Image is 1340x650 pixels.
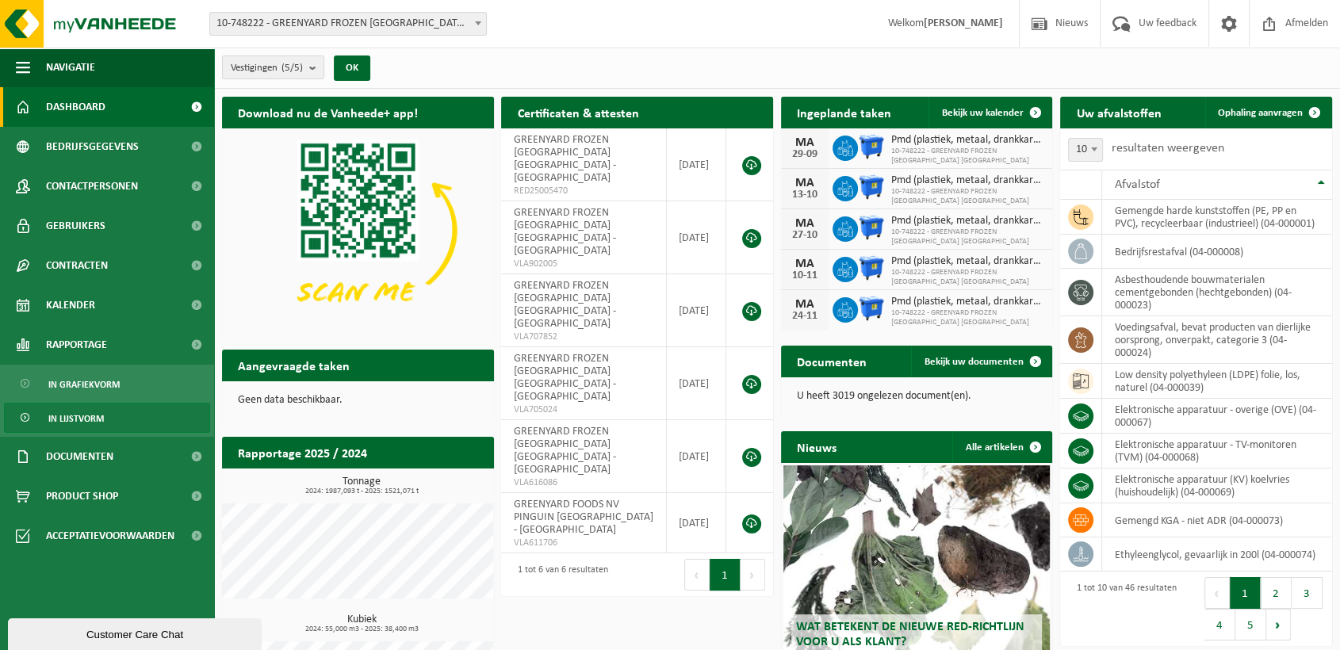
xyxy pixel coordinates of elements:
[891,268,1045,287] span: 10-748222 - GREENYARD FROZEN [GEOGRAPHIC_DATA] [GEOGRAPHIC_DATA]
[1102,235,1332,269] td: bedrijfsrestafval (04-000008)
[222,55,324,79] button: Vestigingen(5/5)
[911,346,1051,377] a: Bekijk uw documenten
[891,255,1045,268] span: Pmd (plastiek, metaal, drankkartons) (bedrijven)
[1204,609,1235,640] button: 4
[334,55,370,81] button: OK
[230,614,494,633] h3: Kubiek
[789,230,821,241] div: 27-10
[789,298,821,311] div: MA
[46,206,105,246] span: Gebruikers
[941,108,1023,118] span: Bekijk uw kalender
[789,189,821,201] div: 13-10
[1114,178,1159,191] span: Afvalstof
[46,476,118,516] span: Product Shop
[1102,200,1332,235] td: gemengde harde kunststoffen (PE, PP en PVC), recycleerbaar (industrieel) (04-000001)
[891,187,1045,206] span: 10-748222 - GREENYARD FROZEN [GEOGRAPHIC_DATA] [GEOGRAPHIC_DATA]
[1102,269,1332,316] td: asbesthoudende bouwmaterialen cementgebonden (hechtgebonden) (04-000023)
[797,391,1037,402] p: U heeft 3019 ongelezen document(en).
[46,87,105,127] span: Dashboard
[789,270,821,281] div: 10-11
[891,174,1045,187] span: Pmd (plastiek, metaal, drankkartons) (bedrijven)
[231,56,303,80] span: Vestigingen
[4,369,210,399] a: In grafiekvorm
[513,185,654,197] span: RED25005470
[858,174,885,201] img: WB-1100-HPE-BE-01
[928,97,1051,128] a: Bekijk uw kalender
[684,559,710,591] button: Previous
[222,437,383,468] h2: Rapportage 2025 / 2024
[230,476,494,495] h3: Tonnage
[667,201,726,274] td: [DATE]
[1218,108,1303,118] span: Ophaling aanvragen
[891,296,1045,308] span: Pmd (plastiek, metaal, drankkartons) (bedrijven)
[281,63,303,73] count: (5/5)
[222,350,366,380] h2: Aangevraagde taken
[1068,575,1176,642] div: 1 tot 10 van 46 resultaten
[789,258,821,270] div: MA
[513,403,654,416] span: VLA705024
[1102,434,1332,468] td: elektronische apparatuur - TV-monitoren (TVM) (04-000068)
[924,17,1003,29] strong: [PERSON_NAME]
[210,13,486,35] span: 10-748222 - GREENYARD FROZEN BELGIUM NV - WESTROZEBEKE
[1102,503,1332,537] td: gemengd KGA - niet ADR (04-000073)
[513,134,615,184] span: GREENYARD FROZEN [GEOGRAPHIC_DATA] [GEOGRAPHIC_DATA] - [GEOGRAPHIC_DATA]
[1102,364,1332,399] td: low density polyethyleen (LDPE) folie, los, naturel (04-000039)
[48,403,104,434] span: In lijstvorm
[46,437,113,476] span: Documenten
[209,12,487,36] span: 10-748222 - GREENYARD FROZEN BELGIUM NV - WESTROZEBEKE
[513,353,615,403] span: GREENYARD FROZEN [GEOGRAPHIC_DATA] [GEOGRAPHIC_DATA] - [GEOGRAPHIC_DATA]
[222,128,494,332] img: Download de VHEPlus App
[1060,97,1177,128] h2: Uw afvalstoffen
[230,625,494,633] span: 2024: 55,000 m3 - 2025: 38,400 m3
[513,258,654,270] span: VLA902005
[222,97,434,128] h2: Download nu de Vanheede+ app!
[1230,577,1261,609] button: 1
[376,468,492,499] a: Bekijk rapportage
[789,136,821,149] div: MA
[858,254,885,281] img: WB-1100-HPE-BE-01
[858,295,885,322] img: WB-1100-HPE-BE-01
[781,97,907,128] h2: Ingeplande taken
[924,357,1023,367] span: Bekijk uw documenten
[891,134,1045,147] span: Pmd (plastiek, metaal, drankkartons) (bedrijven)
[891,227,1045,247] span: 10-748222 - GREENYARD FROZEN [GEOGRAPHIC_DATA] [GEOGRAPHIC_DATA]
[1235,609,1266,640] button: 5
[238,395,478,406] p: Geen data beschikbaar.
[1266,609,1291,640] button: Next
[891,147,1045,166] span: 10-748222 - GREENYARD FROZEN [GEOGRAPHIC_DATA] [GEOGRAPHIC_DATA]
[891,308,1045,327] span: 10-748222 - GREENYARD FROZEN [GEOGRAPHIC_DATA] [GEOGRAPHIC_DATA]
[46,166,138,206] span: Contactpersonen
[1102,468,1332,503] td: elektronische apparatuur (KV) koelvries (huishoudelijk) (04-000069)
[48,369,120,400] span: In grafiekvorm
[46,516,174,556] span: Acceptatievoorwaarden
[1102,399,1332,434] td: elektronische apparatuur - overige (OVE) (04-000067)
[710,559,741,591] button: 1
[795,621,1024,648] span: Wat betekent de nieuwe RED-richtlijn voor u als klant?
[1205,97,1330,128] a: Ophaling aanvragen
[789,311,821,322] div: 24-11
[46,127,139,166] span: Bedrijfsgegevens
[46,246,108,285] span: Contracten
[1102,537,1332,572] td: ethyleenglycol, gevaarlijk in 200l (04-000074)
[789,217,821,230] div: MA
[667,274,726,347] td: [DATE]
[781,431,852,462] h2: Nieuws
[513,207,615,257] span: GREENYARD FROZEN [GEOGRAPHIC_DATA] [GEOGRAPHIC_DATA] - [GEOGRAPHIC_DATA]
[789,177,821,189] div: MA
[667,128,726,201] td: [DATE]
[1069,139,1102,161] span: 10
[513,537,654,549] span: VLA611706
[667,347,726,420] td: [DATE]
[858,214,885,241] img: WB-1100-HPE-BE-01
[513,499,653,536] span: GREENYARD FOODS NV PINGUIN [GEOGRAPHIC_DATA] - [GEOGRAPHIC_DATA]
[46,325,107,365] span: Rapportage
[952,431,1051,463] a: Alle artikelen
[230,487,494,495] span: 2024: 1987,093 t - 2025: 1521,071 t
[1102,316,1332,364] td: voedingsafval, bevat producten van dierlijke oorsprong, onverpakt, categorie 3 (04-000024)
[1068,138,1103,162] span: 10
[667,420,726,493] td: [DATE]
[513,476,654,489] span: VLA616086
[667,493,726,553] td: [DATE]
[8,615,265,650] iframe: chat widget
[513,280,615,330] span: GREENYARD FROZEN [GEOGRAPHIC_DATA] [GEOGRAPHIC_DATA] - [GEOGRAPHIC_DATA]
